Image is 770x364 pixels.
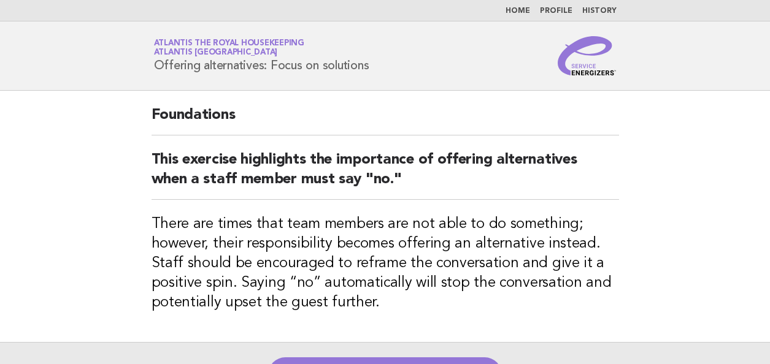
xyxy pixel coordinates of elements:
[154,49,278,57] span: Atlantis [GEOGRAPHIC_DATA]
[152,214,619,313] h3: There are times that team members are not able to do something; however, their responsibility bec...
[152,105,619,135] h2: Foundations
[558,36,617,75] img: Service Energizers
[154,40,369,72] h1: Offering alternatives: Focus on solutions
[540,7,572,15] a: Profile
[506,7,530,15] a: Home
[152,150,619,200] h2: This exercise highlights the importance of offering alternatives when a staff member must say "no."
[582,7,617,15] a: History
[154,39,304,56] a: Atlantis the Royal HousekeepingAtlantis [GEOGRAPHIC_DATA]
